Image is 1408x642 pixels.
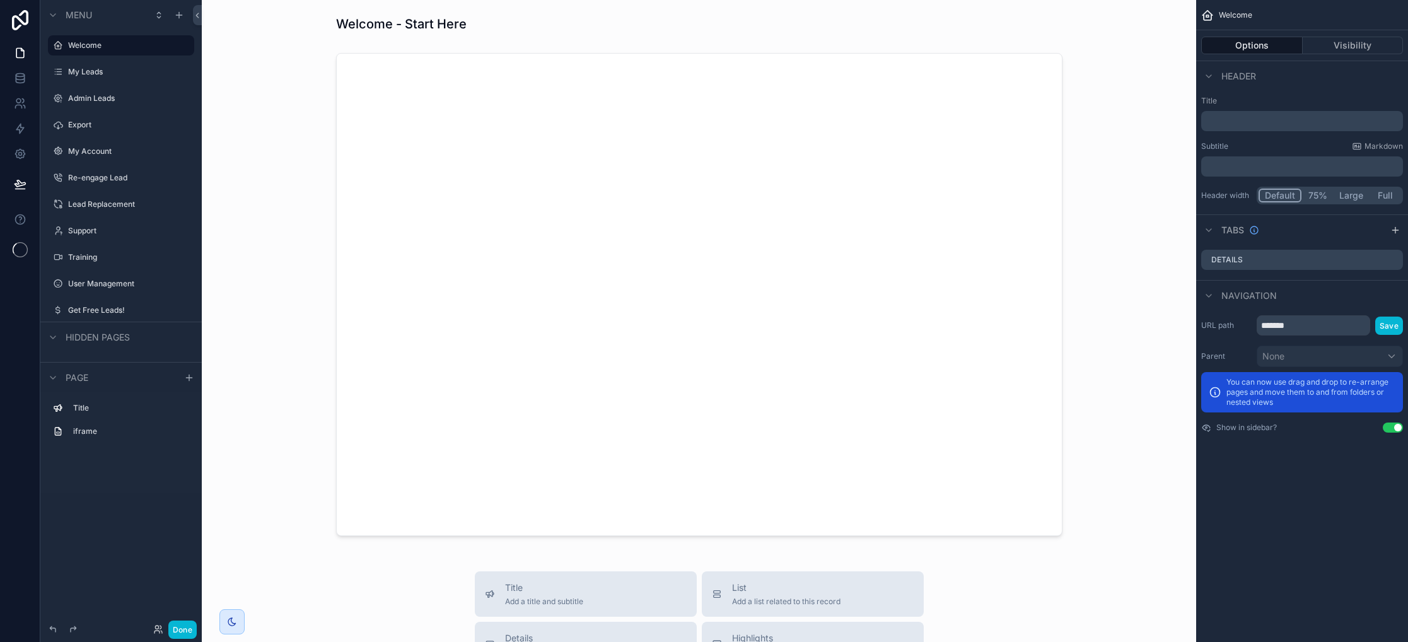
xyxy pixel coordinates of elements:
button: Default [1259,189,1301,202]
label: My Account [68,146,192,156]
div: scrollable content [1201,156,1403,177]
div: scrollable content [40,392,202,454]
label: iframe [73,426,189,436]
span: Tabs [1221,224,1244,236]
button: Save [1375,317,1403,335]
button: None [1257,346,1403,367]
label: Title [1201,96,1403,106]
span: Hidden pages [66,331,130,344]
span: Markdown [1364,141,1403,151]
span: None [1262,350,1284,363]
button: Large [1334,189,1369,202]
button: Visibility [1303,37,1404,54]
a: Markdown [1352,141,1403,151]
label: Lead Replacement [68,199,192,209]
span: Welcome [1219,10,1252,20]
button: Options [1201,37,1303,54]
span: Add a title and subtitle [505,597,583,607]
label: Support [68,226,192,236]
button: Full [1369,189,1401,202]
label: Training [68,252,192,262]
label: Export [68,120,192,130]
span: Title [505,581,583,594]
span: Menu [66,9,92,21]
label: Subtitle [1201,141,1228,151]
label: URL path [1201,320,1252,330]
label: Show in sidebar? [1216,423,1277,433]
label: Title [73,403,189,413]
label: User Management [68,279,192,289]
label: Parent [1201,351,1252,361]
span: Page [66,371,88,384]
button: 75% [1301,189,1334,202]
button: TitleAdd a title and subtitle [475,571,697,617]
label: Welcome [68,40,187,50]
span: Navigation [1221,289,1277,302]
div: scrollable content [1201,111,1403,131]
button: ListAdd a list related to this record [702,571,924,617]
p: You can now use drag and drop to re-arrange pages and move them to and from folders or nested views [1226,377,1395,407]
label: My Leads [68,67,192,77]
button: Done [168,621,197,639]
label: Get Free Leads! [68,305,192,315]
label: Header width [1201,190,1252,201]
label: Admin Leads [68,93,192,103]
label: Details [1211,255,1243,265]
span: Add a list related to this record [732,597,841,607]
span: Header [1221,70,1256,83]
span: List [732,581,841,594]
label: Re-engage Lead [68,173,192,183]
